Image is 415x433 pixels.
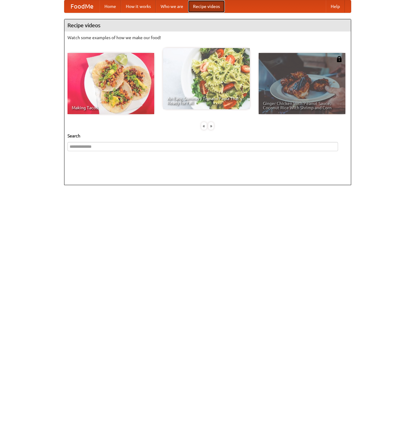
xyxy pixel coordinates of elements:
p: Watch some examples of how we make our food! [67,35,348,41]
a: Making Tacos [67,53,154,114]
span: An Easy, Summery Tomato Pasta That's Ready for Fall [167,96,246,105]
a: Help [326,0,345,13]
img: 483408.png [336,56,342,62]
span: Making Tacos [72,106,150,110]
h4: Recipe videos [64,19,351,32]
a: Home [100,0,121,13]
a: Recipe videos [188,0,225,13]
a: Who we are [156,0,188,13]
a: FoodMe [64,0,100,13]
a: How it works [121,0,156,13]
div: » [208,122,214,130]
div: « [201,122,207,130]
h5: Search [67,133,348,139]
a: An Easy, Summery Tomato Pasta That's Ready for Fall [163,48,250,109]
